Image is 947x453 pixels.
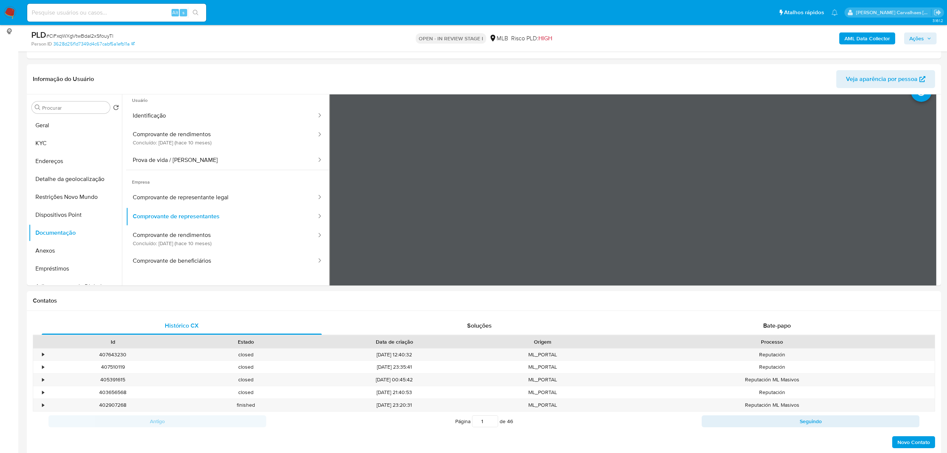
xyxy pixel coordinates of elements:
button: Geral [29,116,122,134]
a: Notificações [831,9,838,16]
button: Restrições Novo Mundo [29,188,122,206]
div: closed [179,361,312,373]
div: Data de criação [318,338,471,346]
div: closed [179,386,312,399]
div: Processo [614,338,929,346]
div: 403656568 [46,386,179,399]
span: 3.161.2 [932,18,943,24]
button: Empréstimos [29,260,122,278]
button: Seguindo [702,415,919,427]
div: ML_PORTAL [476,374,609,386]
a: 3628d25f1d7349d4c67cabf5a1efb11a [53,41,135,47]
div: closed [179,349,312,361]
input: Pesquise usuários ou casos... [27,8,206,18]
button: Antigo [48,415,266,427]
div: Id [51,338,174,346]
button: Veja aparência por pessoa [836,70,935,88]
b: Person ID [31,41,52,47]
div: [DATE] 23:20:31 [312,399,476,411]
span: Novo Contato [897,437,930,447]
button: AML Data Collector [839,32,895,44]
button: KYC [29,134,122,152]
h1: Contatos [33,297,935,304]
b: AML Data Collector [844,32,890,44]
div: • [42,376,44,383]
button: Novo Contato [892,436,935,448]
span: Página de [455,415,513,427]
div: Reputación [609,349,935,361]
button: Retornar ao pedido padrão [113,104,119,113]
span: Bate-papo [763,321,791,330]
button: Documentação [29,224,122,242]
div: finished [179,399,312,411]
div: [DATE] 12:40:32 [312,349,476,361]
b: PLD [31,29,46,41]
button: Procurar [35,104,41,110]
span: Risco PLD: [511,34,552,43]
span: Atalhos rápidos [784,9,824,16]
div: • [42,402,44,409]
span: Soluções [467,321,492,330]
p: sara.carvalhaes@mercadopago.com.br [856,9,931,16]
div: ML_PORTAL [476,361,609,373]
div: ML_PORTAL [476,386,609,399]
div: [DATE] 23:35:41 [312,361,476,373]
h1: Informação do Usuário [33,75,94,83]
span: Ações [909,32,924,44]
span: s [182,9,185,16]
div: • [42,351,44,358]
span: # CiFxqWXgVtwBdaI2xSfouyTl [46,32,113,40]
span: Histórico CX [165,321,199,330]
div: Reputación [609,386,935,399]
div: closed [179,374,312,386]
span: Alt [172,9,178,16]
span: Veja aparência por pessoa [846,70,918,88]
div: 407643230 [46,349,179,361]
div: ML_PORTAL [476,349,609,361]
div: • [42,389,44,396]
button: Anexos [29,242,122,260]
p: OPEN - IN REVIEW STAGE I [416,33,486,44]
div: Reputación ML Masivos [609,374,935,386]
button: Dispositivos Point [29,206,122,224]
input: Procurar [42,104,107,111]
div: ML_PORTAL [476,399,609,411]
span: HIGH [538,34,552,43]
div: • [42,363,44,371]
div: Reputación ML Masivos [609,399,935,411]
div: Origem [481,338,604,346]
button: Adiantamentos de Dinheiro [29,278,122,296]
button: Endereços [29,152,122,170]
div: MLB [489,34,508,43]
div: 402907268 [46,399,179,411]
div: Estado [185,338,307,346]
button: Detalhe da geolocalização [29,170,122,188]
button: search-icon [188,7,203,18]
div: [DATE] 00:45:42 [312,374,476,386]
div: 405391615 [46,374,179,386]
div: Reputación [609,361,935,373]
span: 46 [507,418,513,425]
a: Sair [934,9,941,16]
div: [DATE] 21:40:53 [312,386,476,399]
button: Ações [904,32,937,44]
div: 407510119 [46,361,179,373]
